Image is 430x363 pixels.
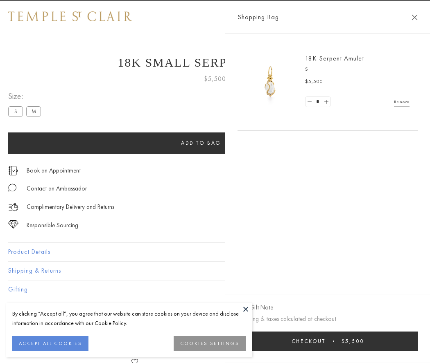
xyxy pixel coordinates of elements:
[8,90,44,103] span: Size:
[181,139,221,146] span: Add to bag
[27,184,87,194] div: Contact an Ambassador
[26,106,41,117] label: M
[238,314,418,324] p: Shipping & taxes calculated at checkout
[238,12,279,22] span: Shopping Bag
[8,166,18,175] img: icon_appointment.svg
[27,202,114,212] p: Complimentary Delivery and Returns
[204,74,226,84] span: $5,500
[238,332,418,351] button: Checkout $5,500
[8,202,18,212] img: icon_delivery.svg
[305,78,323,86] span: $5,500
[246,57,295,106] img: P51836-E11SERPPV
[8,106,23,117] label: S
[8,132,394,154] button: Add to bag
[412,14,418,20] button: Close Shopping Bag
[8,262,422,280] button: Shipping & Returns
[342,338,364,345] span: $5,500
[305,54,364,63] a: 18K Serpent Amulet
[306,97,314,107] a: Set quantity to 0
[292,338,326,345] span: Checkout
[8,220,18,229] img: icon_sourcing.svg
[12,336,88,351] button: ACCEPT ALL COOKIES
[322,97,330,107] a: Set quantity to 2
[8,280,422,299] button: Gifting
[174,336,246,351] button: COOKIES SETTINGS
[8,11,132,21] img: Temple St. Clair
[238,302,273,313] button: Add Gift Note
[8,243,422,261] button: Product Details
[27,166,81,175] a: Book an Appointment
[305,65,410,74] p: S
[394,97,410,106] a: Remove
[12,309,246,328] div: By clicking “Accept all”, you agree that our website can store cookies on your device and disclos...
[8,56,422,69] h1: 18K Small Serpent Amulet
[8,184,16,192] img: MessageIcon-01_2.svg
[27,220,78,231] div: Responsible Sourcing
